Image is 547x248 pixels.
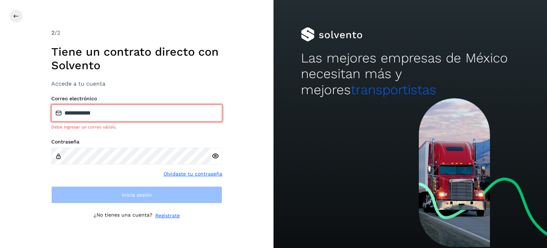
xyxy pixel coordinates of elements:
h2: Las mejores empresas de México necesitan más y mejores [301,50,520,98]
p: ¿No tienes una cuenta? [94,212,152,219]
div: Debe ingresar un correo válido. [51,124,222,130]
label: Contraseña [51,139,222,145]
h1: Tiene un contrato directo con Solvento [51,45,222,72]
span: Inicia sesión [122,192,152,197]
button: Inicia sesión [51,186,222,203]
label: Correo electrónico [51,96,222,102]
span: transportistas [351,82,436,97]
a: Olvidaste tu contraseña [163,170,222,178]
h3: Accede a tu cuenta [51,80,222,87]
a: Regístrate [155,212,180,219]
span: 2 [51,29,54,36]
div: /2 [51,29,222,37]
